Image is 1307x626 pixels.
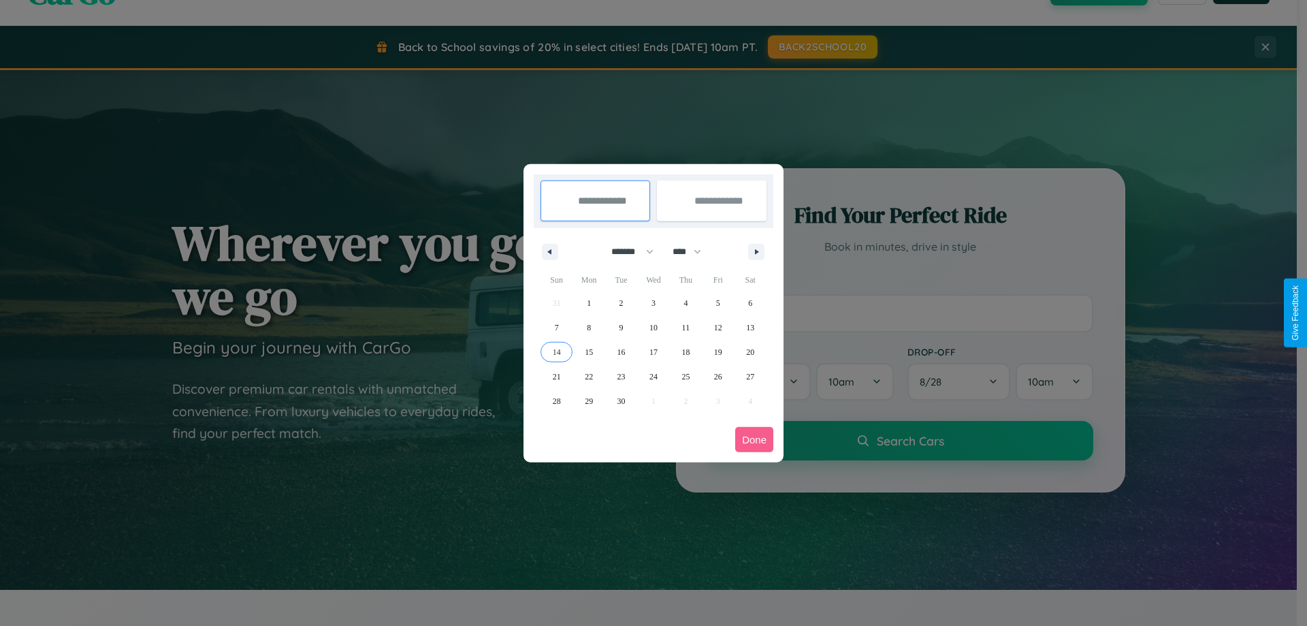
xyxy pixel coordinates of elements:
[572,340,604,364] button: 15
[735,364,767,389] button: 27
[748,291,752,315] span: 6
[637,291,669,315] button: 3
[735,269,767,291] span: Sat
[555,315,559,340] span: 7
[540,269,572,291] span: Sun
[651,291,656,315] span: 3
[670,291,702,315] button: 4
[572,364,604,389] button: 22
[605,291,637,315] button: 2
[735,315,767,340] button: 13
[735,291,767,315] button: 6
[670,364,702,389] button: 25
[670,315,702,340] button: 11
[605,269,637,291] span: Tue
[585,340,593,364] span: 15
[702,315,734,340] button: 12
[637,340,669,364] button: 17
[572,291,604,315] button: 1
[702,364,734,389] button: 26
[540,315,572,340] button: 7
[681,364,690,389] span: 25
[702,269,734,291] span: Fri
[716,291,720,315] span: 5
[735,427,773,452] button: Done
[714,364,722,389] span: 26
[553,389,561,413] span: 28
[649,315,658,340] span: 10
[553,364,561,389] span: 21
[540,389,572,413] button: 28
[714,315,722,340] span: 12
[714,340,722,364] span: 19
[585,389,593,413] span: 29
[746,340,754,364] span: 20
[637,315,669,340] button: 10
[670,269,702,291] span: Thu
[746,364,754,389] span: 27
[683,291,688,315] span: 4
[702,291,734,315] button: 5
[540,364,572,389] button: 21
[553,340,561,364] span: 14
[670,340,702,364] button: 18
[702,340,734,364] button: 19
[617,389,626,413] span: 30
[572,269,604,291] span: Mon
[617,364,626,389] span: 23
[605,315,637,340] button: 9
[605,364,637,389] button: 23
[681,340,690,364] span: 18
[585,364,593,389] span: 22
[619,315,624,340] span: 9
[587,291,591,315] span: 1
[617,340,626,364] span: 16
[1291,285,1300,341] div: Give Feedback
[572,315,604,340] button: 8
[587,315,591,340] span: 8
[682,315,690,340] span: 11
[637,364,669,389] button: 24
[735,340,767,364] button: 20
[540,340,572,364] button: 14
[746,315,754,340] span: 13
[649,340,658,364] span: 17
[637,269,669,291] span: Wed
[619,291,624,315] span: 2
[605,340,637,364] button: 16
[572,389,604,413] button: 29
[649,364,658,389] span: 24
[605,389,637,413] button: 30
